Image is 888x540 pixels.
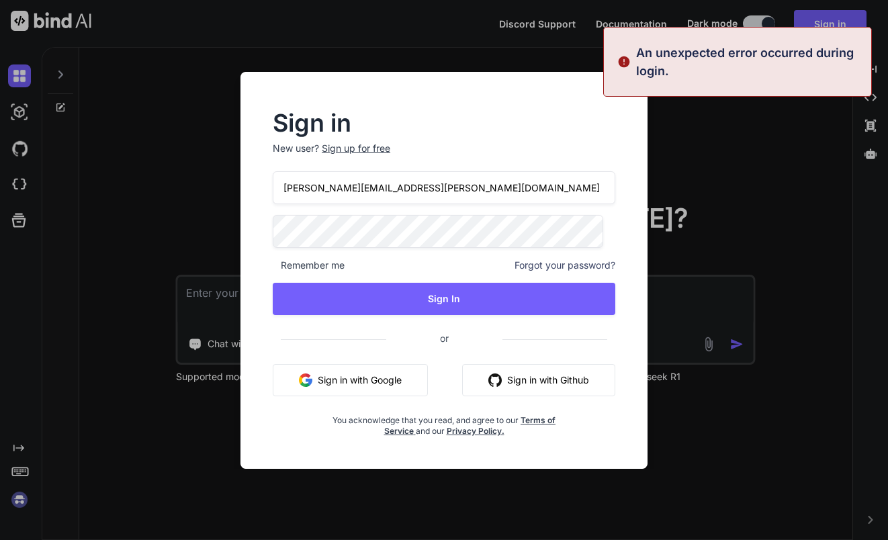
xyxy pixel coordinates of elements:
span: or [386,322,502,355]
span: Forgot your password? [515,259,615,272]
div: You acknowledge that you read, and agree to our and our [330,407,558,437]
p: An unexpected error occurred during login. [636,44,863,80]
button: Sign In [273,283,615,315]
h2: Sign in [273,112,615,134]
p: New user? [273,142,615,171]
img: google [299,373,312,387]
input: Login or Email [273,171,615,204]
a: Terms of Service [384,415,556,436]
img: alert [617,44,631,80]
button: Sign in with Google [273,364,428,396]
a: Privacy Policy. [447,426,504,436]
button: Sign in with Github [462,364,615,396]
img: github [488,373,502,387]
div: Sign up for free [322,142,390,155]
span: Remember me [273,259,345,272]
